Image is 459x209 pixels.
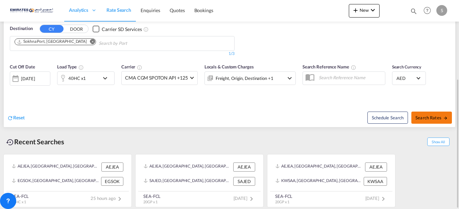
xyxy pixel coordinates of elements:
[121,64,142,69] span: Carrier
[7,115,13,121] md-icon: icon-refresh
[10,64,35,69] span: Cut Off Date
[365,162,387,171] div: AEJEA
[78,65,84,70] md-icon: icon-information-outline
[427,138,450,146] span: Show All
[10,51,235,57] div: 1/3
[303,64,356,69] span: Search Reference Name
[143,200,158,204] span: 20GP x 1
[57,64,84,69] span: Load Type
[410,7,417,18] div: icon-magnify
[247,195,256,203] md-icon: icon-chevron-right
[10,71,50,86] div: [DATE]
[275,200,289,204] span: 20GP x 1
[12,162,100,171] div: AEJEA, Jebel Ali, United Arab Emirates, Middle East, Middle East
[286,74,294,82] md-icon: icon-chevron-down
[396,73,422,83] md-select: Select Currency: د.إ AEDUnited Arab Emirates Dirham
[369,6,377,14] md-icon: icon-chevron-down
[351,65,356,70] md-icon: Your search will be saved by the below given name
[68,73,86,83] div: 40HC x1
[13,115,25,120] span: Reset
[3,154,132,207] recent-search-card: AEJEA, [GEOGRAPHIC_DATA], [GEOGRAPHIC_DATA], [GEOGRAPHIC_DATA], [GEOGRAPHIC_DATA] AEJEAEGSOK, [GE...
[364,177,387,186] div: KWSAA
[137,65,142,70] md-icon: The selected Trucker/Carrierwill be displayed in the rate results If the rates are from another f...
[65,25,88,33] button: DOOR
[436,5,447,16] div: S
[99,38,163,49] input: Chips input.
[421,5,433,16] span: Help
[14,36,166,49] md-chips-wrap: Chips container. Use arrow keys to select chips.
[143,193,161,199] div: SEA-FCL
[410,7,417,15] md-icon: icon-magnify
[233,162,255,171] div: AEJEA
[415,115,448,120] span: Search Rates
[352,7,377,13] span: New
[3,134,67,149] div: Recent Searches
[17,39,87,44] div: Sokhna Port, EGSOK
[12,177,99,186] div: EGSOK, Sokhna Port, Egypt, Northern Africa, Africa
[367,112,408,124] button: Note: By default Schedule search will only considerorigin ports, destination ports and cut off da...
[101,74,113,82] md-icon: icon-chevron-down
[7,114,25,122] div: icon-refreshReset
[40,25,64,33] button: CY
[275,162,363,171] div: AEJEA, Jebel Ali, United Arab Emirates, Middle East, Middle East
[267,154,395,207] recent-search-card: AEJEA, [GEOGRAPHIC_DATA], [GEOGRAPHIC_DATA], [GEOGRAPHIC_DATA], [GEOGRAPHIC_DATA] AEJEAKWSAA, [GE...
[102,26,142,33] div: Carrier SD Services
[352,6,360,14] md-icon: icon-plus 400-fg
[57,71,115,85] div: 40HC x1icon-chevron-down
[10,3,56,18] img: c67187802a5a11ec94275b5db69a26e6.png
[135,154,264,207] recent-search-card: AEJEA, [GEOGRAPHIC_DATA], [GEOGRAPHIC_DATA], [GEOGRAPHIC_DATA], [GEOGRAPHIC_DATA] AEJEASAJED, [GE...
[106,7,131,13] span: Rate Search
[10,85,15,94] md-datepicker: Select
[93,25,142,32] md-checkbox: Checkbox No Ink
[275,177,362,186] div: KWSAA, Shuaiba, Kuwait, Middle East, Middle East
[349,4,380,18] button: icon-plus 400-fgNewicon-chevron-down
[396,75,415,81] span: AED
[17,39,88,44] div: Press delete to remove this chip.
[275,193,292,199] div: SEA-FCL
[443,116,448,120] md-icon: icon-arrow-right
[21,76,35,82] div: [DATE]
[6,138,14,146] md-icon: icon-backup-restore
[379,195,387,203] md-icon: icon-chevron-right
[86,39,96,46] button: Remove
[204,71,296,85] div: Freight Origin Destination Factory Stuffingicon-chevron-down
[91,196,124,201] span: 25 hours ago
[234,196,256,201] span: [DATE]
[141,7,160,13] span: Enquiries
[143,27,149,32] md-icon: Unchecked: Search for CY (Container Yard) services for all selected carriers.Checked : Search for...
[125,74,188,81] span: CMA CGM SPOTON API +125
[315,72,385,83] input: Search Reference Name
[69,7,88,13] span: Analytics
[365,196,387,201] span: [DATE]
[101,162,123,171] div: AEJEA
[10,25,33,32] span: Destination
[216,73,273,83] div: Freight Origin Destination Factory Stuffing
[170,7,185,13] span: Quotes
[204,64,254,69] span: Locals & Custom Charges
[411,112,452,124] button: Search Ratesicon-arrow-right
[233,177,255,186] div: SAJED
[392,64,421,69] span: Search Currency
[194,7,213,13] span: Bookings
[116,195,124,203] md-icon: icon-chevron-right
[421,5,436,17] div: Help
[11,193,29,199] div: SEA-FCL
[144,177,232,186] div: SAJED, Jeddah, Saudi Arabia, Middle East, Middle East
[11,200,26,204] span: 40HC x 1
[101,177,123,186] div: EGSOK
[144,162,232,171] div: AEJEA, Jebel Ali, United Arab Emirates, Middle East, Middle East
